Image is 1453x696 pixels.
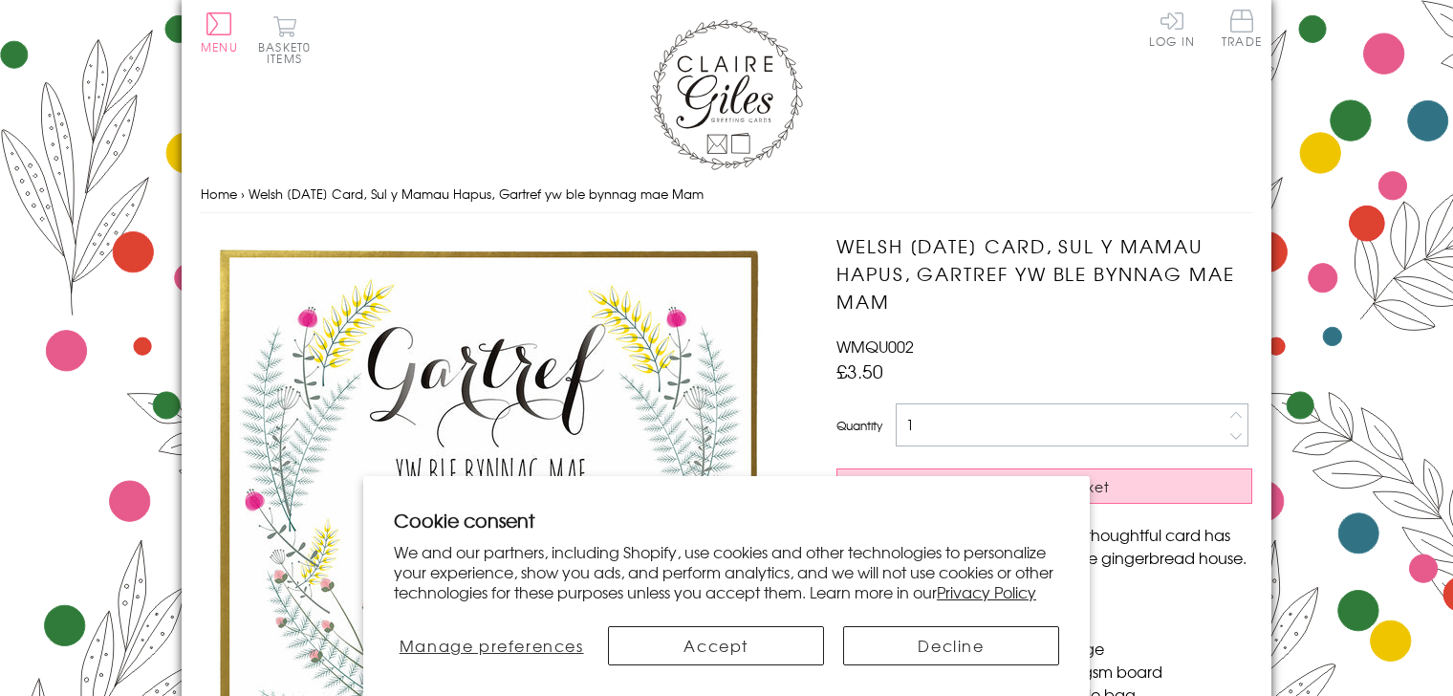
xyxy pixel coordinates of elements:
[836,468,1252,504] button: Add to Basket
[608,626,824,665] button: Accept
[201,38,238,55] span: Menu
[650,19,803,170] img: Claire Giles Greetings Cards
[836,232,1252,315] h1: Welsh [DATE] Card, Sul y Mamau Hapus, Gartref yw ble bynnag mae Mam
[836,358,883,384] span: £3.50
[267,38,311,67] span: 0 items
[241,185,245,203] span: ›
[249,185,704,203] span: Welsh [DATE] Card, Sul y Mamau Hapus, Gartref yw ble bynnag mae Mam
[400,634,584,657] span: Manage preferences
[201,185,237,203] a: Home
[836,335,914,358] span: WMQU002
[201,12,238,53] button: Menu
[258,15,311,64] button: Basket0 items
[201,175,1252,214] nav: breadcrumbs
[394,626,589,665] button: Manage preferences
[394,542,1059,601] p: We and our partners, including Shopify, use cookies and other technologies to personalize your ex...
[1222,10,1262,47] span: Trade
[843,626,1059,665] button: Decline
[836,417,882,434] label: Quantity
[937,580,1036,603] a: Privacy Policy
[1222,10,1262,51] a: Trade
[394,507,1059,533] h2: Cookie consent
[1149,10,1195,47] a: Log In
